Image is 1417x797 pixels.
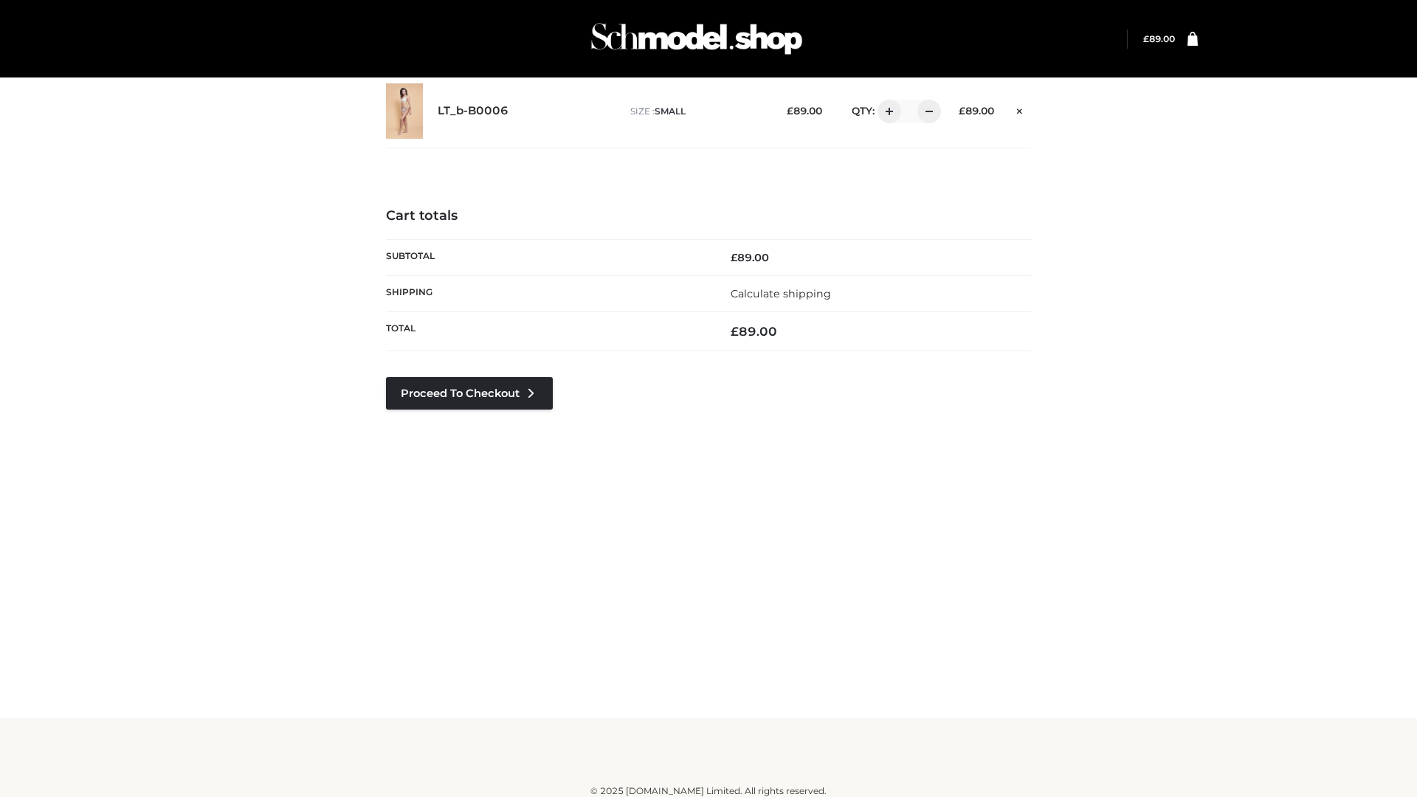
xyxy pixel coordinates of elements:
a: £89.00 [1143,33,1175,44]
img: Schmodel Admin 964 [586,10,807,68]
div: QTY: [837,100,936,123]
a: Remove this item [1009,100,1031,119]
a: LT_b-B0006 [438,104,508,118]
a: Proceed to Checkout [386,377,553,410]
span: £ [787,105,793,117]
span: SMALL [655,106,686,117]
span: £ [731,324,739,339]
h4: Cart totals [386,208,1031,224]
span: £ [731,251,737,264]
bdi: 89.00 [959,105,994,117]
bdi: 89.00 [731,324,777,339]
th: Total [386,312,708,351]
th: Subtotal [386,239,708,275]
span: £ [1143,33,1149,44]
a: Calculate shipping [731,287,831,300]
bdi: 89.00 [1143,33,1175,44]
span: £ [959,105,965,117]
bdi: 89.00 [787,105,822,117]
bdi: 89.00 [731,251,769,264]
th: Shipping [386,275,708,311]
p: size : [630,105,764,118]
